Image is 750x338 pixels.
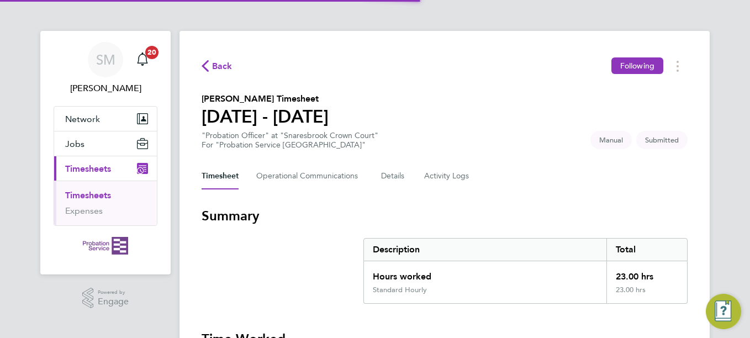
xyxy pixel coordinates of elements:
[65,190,111,200] a: Timesheets
[96,52,115,67] span: SM
[54,181,157,225] div: Timesheets
[65,114,100,124] span: Network
[202,59,233,73] button: Back
[590,131,632,149] span: This timesheet was manually created.
[202,131,378,150] div: "Probation Officer" at "Snaresbrook Crown Court"
[202,207,688,225] h3: Summary
[54,131,157,156] button: Jobs
[65,139,84,149] span: Jobs
[202,163,239,189] button: Timesheet
[611,57,663,74] button: Following
[54,82,157,95] span: Sharon Meinchick
[424,163,471,189] button: Activity Logs
[65,205,103,216] a: Expenses
[364,261,606,286] div: Hours worked
[202,92,329,105] h2: [PERSON_NAME] Timesheet
[82,288,129,309] a: Powered byEngage
[706,294,741,329] button: Engage Resource Center
[606,286,687,303] div: 23.00 hrs
[373,286,427,294] div: Standard Hourly
[98,288,129,297] span: Powered by
[202,105,329,128] h1: [DATE] - [DATE]
[54,107,157,131] button: Network
[54,237,157,255] a: Go to home page
[202,140,378,150] div: For "Probation Service [GEOGRAPHIC_DATA]"
[256,163,363,189] button: Operational Communications
[54,156,157,181] button: Timesheets
[212,60,233,73] span: Back
[606,239,687,261] div: Total
[145,46,159,59] span: 20
[65,163,111,174] span: Timesheets
[381,163,406,189] button: Details
[364,239,606,261] div: Description
[54,42,157,95] a: SM[PERSON_NAME]
[40,31,171,274] nav: Main navigation
[98,297,129,307] span: Engage
[83,237,128,255] img: probationservice-logo-retina.png
[363,238,688,304] div: Summary
[636,131,688,149] span: This timesheet is Submitted.
[620,61,654,71] span: Following
[668,57,688,75] button: Timesheets Menu
[131,42,154,77] a: 20
[606,261,687,286] div: 23.00 hrs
